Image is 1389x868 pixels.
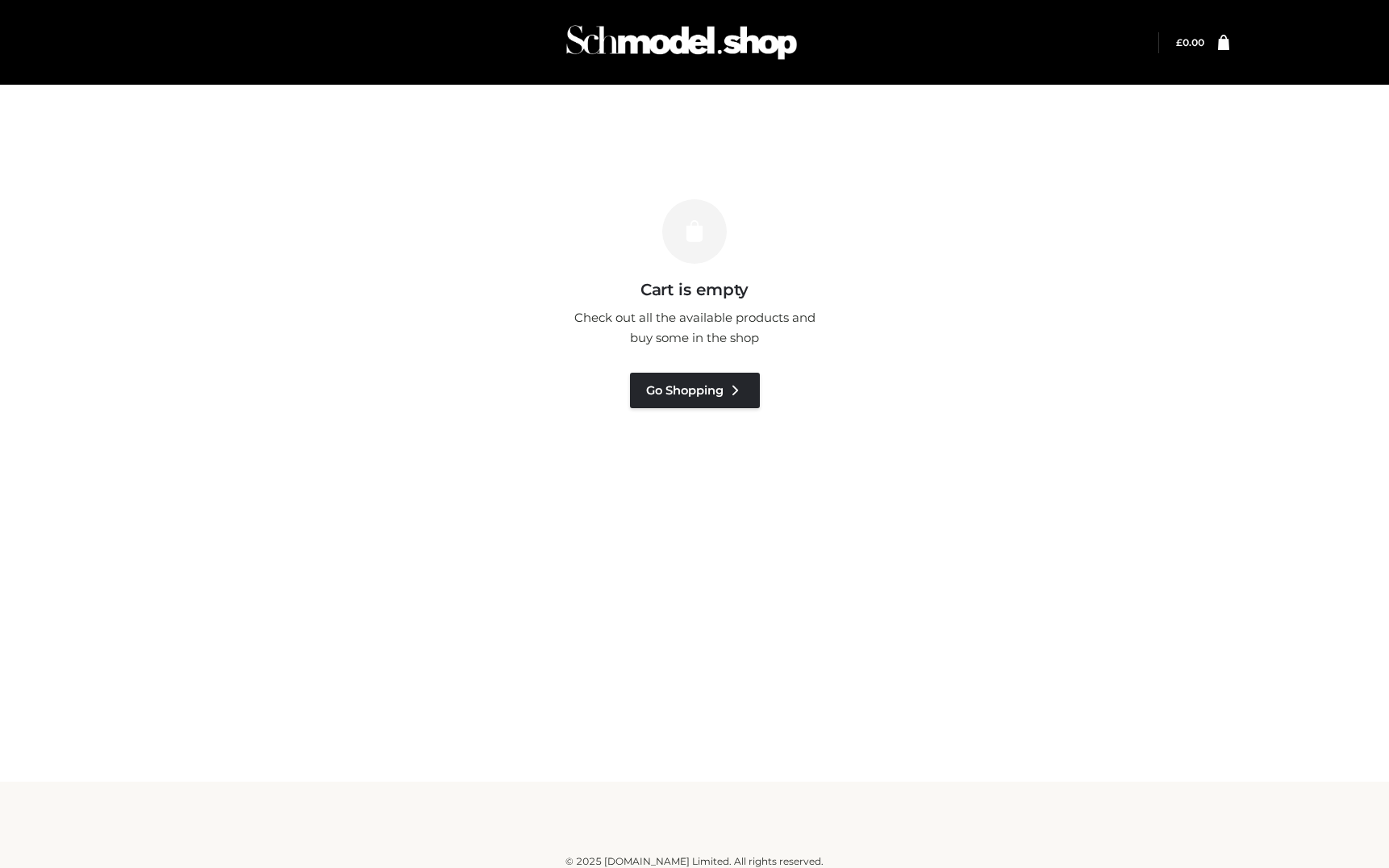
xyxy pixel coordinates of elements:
[1176,36,1183,48] span: £
[630,373,760,408] a: Go Shopping
[1176,36,1204,48] bdi: 0.00
[196,280,1193,299] h3: Cart is empty
[565,307,824,348] p: Check out all the available products and buy some in the shop
[561,10,803,74] img: Schmodel Admin 964
[1176,36,1204,48] a: £0.00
